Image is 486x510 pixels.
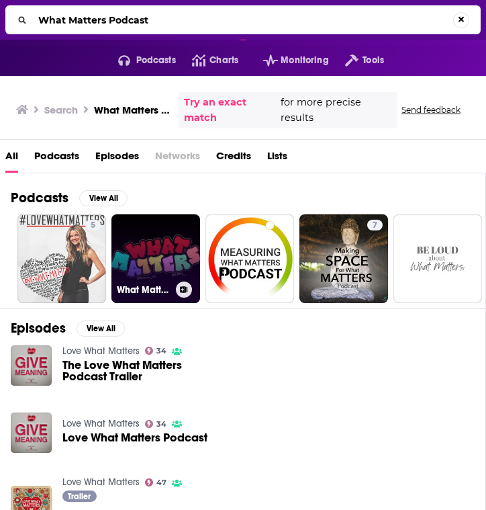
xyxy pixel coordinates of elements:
[77,321,125,337] button: View All
[155,145,200,173] span: Networks
[62,476,140,488] a: Love What Matters
[367,220,383,230] a: 7
[5,145,18,173] a: All
[299,214,388,303] a: 7
[17,214,106,303] a: 5
[281,95,392,126] span: for more precise results
[156,480,166,486] span: 47
[68,493,91,501] span: Trailer
[145,478,167,486] a: 47
[85,220,101,230] a: 5
[102,50,176,71] button: open menu
[156,348,166,354] span: 34
[33,9,453,31] input: Search...
[373,219,377,232] span: 7
[156,421,166,427] span: 34
[62,432,207,443] a: Love What Matters Podcast
[91,219,95,232] span: 5
[44,103,78,116] h3: Search
[176,50,238,71] a: Charts
[11,320,66,337] h2: Episodes
[145,420,167,428] a: 34
[11,413,52,454] img: Love What Matters Podcast
[11,345,52,386] img: The Love What Matters Podcast Trailer
[62,359,215,382] a: The Love What Matters Podcast Trailer
[79,190,128,206] button: View All
[267,145,287,173] a: Lists
[397,104,465,116] button: Send feedback
[94,103,173,116] h3: What Matters Podcast
[209,51,238,70] span: Charts
[11,189,68,206] h2: Podcasts
[62,345,140,357] a: Love What Matters
[11,189,128,206] a: PodcastsView All
[362,51,384,70] span: Tools
[329,50,384,71] button: open menu
[5,5,481,34] div: Search...
[34,145,79,173] a: Podcasts
[95,145,139,173] a: Episodes
[111,214,200,303] a: What Matters? Podcast
[136,51,176,70] span: Podcasts
[11,320,125,337] a: EpisodesView All
[216,145,251,173] a: Credits
[184,95,278,126] a: Try an exact match
[281,51,328,70] span: Monitoring
[62,418,140,429] a: Love What Matters
[247,50,329,71] button: open menu
[117,284,171,296] h3: What Matters? Podcast
[145,347,167,355] a: 34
